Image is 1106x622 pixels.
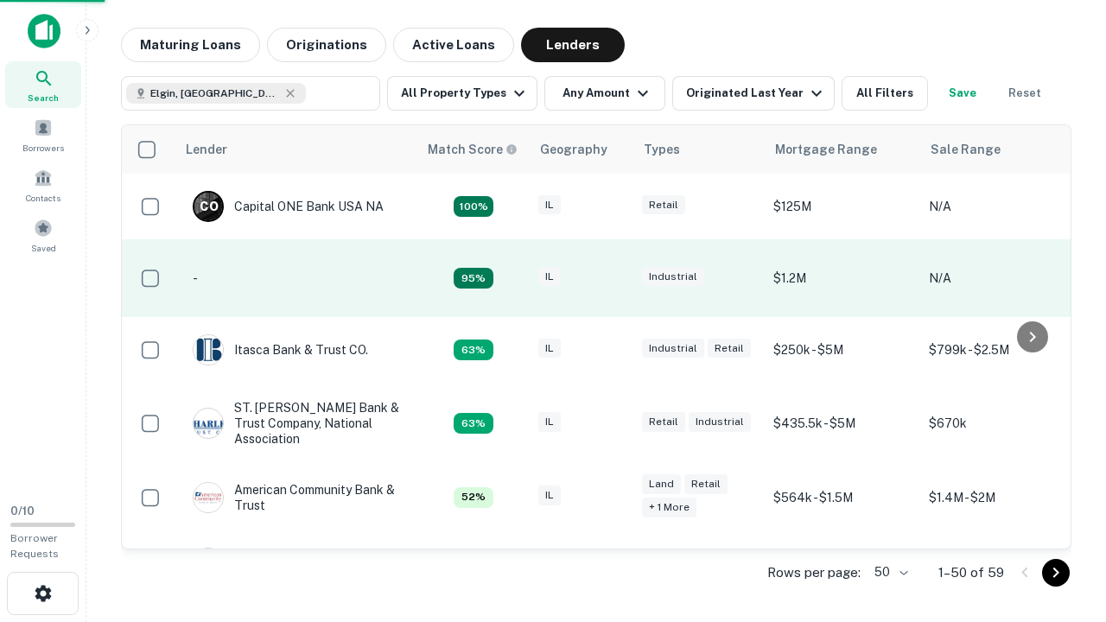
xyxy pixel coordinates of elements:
[538,339,561,359] div: IL
[454,487,493,508] div: Capitalize uses an advanced AI algorithm to match your search with the best lender. The match sco...
[454,196,493,217] div: Capitalize uses an advanced AI algorithm to match your search with the best lender. The match sco...
[708,339,751,359] div: Retail
[121,28,260,62] button: Maturing Loans
[428,140,518,159] div: Capitalize uses an advanced AI algorithm to match your search with the best lender. The match sco...
[644,139,680,160] div: Types
[920,383,1076,465] td: $670k
[765,383,920,465] td: $435.5k - $5M
[267,28,386,62] button: Originations
[28,14,60,48] img: capitalize-icon.png
[26,191,60,205] span: Contacts
[5,212,81,258] a: Saved
[5,111,81,158] a: Borrowers
[31,241,56,255] span: Saved
[454,268,493,289] div: Capitalize uses an advanced AI algorithm to match your search with the best lender. The match sco...
[684,474,728,494] div: Retail
[935,76,990,111] button: Save your search to get updates of matches that match your search criteria.
[150,86,280,101] span: Elgin, [GEOGRAPHIC_DATA], [GEOGRAPHIC_DATA]
[5,61,81,108] a: Search
[538,486,561,505] div: IL
[997,76,1052,111] button: Reset
[193,269,198,288] p: -
[530,125,633,174] th: Geography
[642,339,704,359] div: Industrial
[417,125,530,174] th: Capitalize uses an advanced AI algorithm to match your search with the best lender. The match sco...
[193,334,368,365] div: Itasca Bank & Trust CO.
[194,549,223,578] img: picture
[842,76,928,111] button: All Filters
[765,317,920,383] td: $250k - $5M
[689,412,751,432] div: Industrial
[454,413,493,434] div: Capitalize uses an advanced AI algorithm to match your search with the best lender. The match sco...
[920,317,1076,383] td: $799k - $2.5M
[193,482,400,513] div: American Community Bank & Trust
[186,139,227,160] div: Lender
[633,125,765,174] th: Types
[200,198,218,216] p: C O
[931,139,1001,160] div: Sale Range
[538,267,561,287] div: IL
[428,140,514,159] h6: Match Score
[868,560,911,585] div: 50
[454,340,493,360] div: Capitalize uses an advanced AI algorithm to match your search with the best lender. The match sco...
[672,76,835,111] button: Originated Last Year
[10,505,35,517] span: 0 / 10
[765,465,920,530] td: $564k - $1.5M
[194,335,223,365] img: picture
[1042,559,1070,587] button: Go to next page
[193,191,384,222] div: Capital ONE Bank USA NA
[920,465,1076,530] td: $1.4M - $2M
[538,195,561,215] div: IL
[765,174,920,239] td: $125M
[22,141,64,155] span: Borrowers
[765,125,920,174] th: Mortgage Range
[642,267,704,287] div: Industrial
[387,76,537,111] button: All Property Types
[10,532,59,560] span: Borrower Requests
[920,125,1076,174] th: Sale Range
[765,239,920,317] td: $1.2M
[5,162,81,208] a: Contacts
[642,498,696,517] div: + 1 more
[193,400,400,447] div: ST. [PERSON_NAME] Bank & Trust Company, National Association
[765,530,920,596] td: $500k - $880.5k
[540,139,607,160] div: Geography
[920,530,1076,596] td: N/A
[175,125,417,174] th: Lender
[920,174,1076,239] td: N/A
[775,139,877,160] div: Mortgage Range
[194,483,223,512] img: picture
[521,28,625,62] button: Lenders
[642,195,685,215] div: Retail
[538,412,561,432] div: IL
[393,28,514,62] button: Active Loans
[938,562,1004,583] p: 1–50 of 59
[544,76,665,111] button: Any Amount
[767,562,861,583] p: Rows per page:
[642,412,685,432] div: Retail
[686,83,827,104] div: Originated Last Year
[28,91,59,105] span: Search
[1020,484,1106,567] iframe: Chat Widget
[193,548,382,579] div: Republic Bank Of Chicago
[194,409,223,438] img: picture
[642,474,681,494] div: Land
[920,239,1076,317] td: N/A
